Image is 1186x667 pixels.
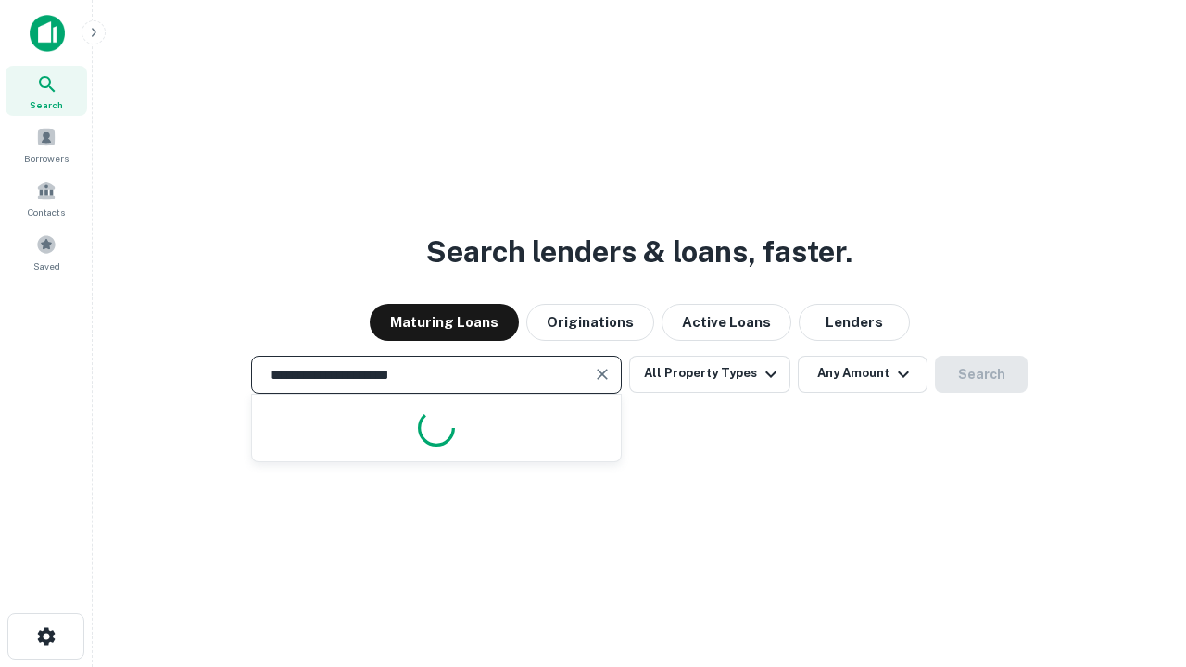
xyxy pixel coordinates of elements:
[799,304,910,341] button: Lenders
[6,173,87,223] a: Contacts
[30,97,63,112] span: Search
[662,304,791,341] button: Active Loans
[6,120,87,170] a: Borrowers
[28,205,65,220] span: Contacts
[6,66,87,116] a: Search
[1093,519,1186,608] iframe: Chat Widget
[798,356,927,393] button: Any Amount
[33,258,60,273] span: Saved
[589,361,615,387] button: Clear
[426,230,852,274] h3: Search lenders & loans, faster.
[629,356,790,393] button: All Property Types
[526,304,654,341] button: Originations
[370,304,519,341] button: Maturing Loans
[6,227,87,277] a: Saved
[24,151,69,166] span: Borrowers
[30,15,65,52] img: capitalize-icon.png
